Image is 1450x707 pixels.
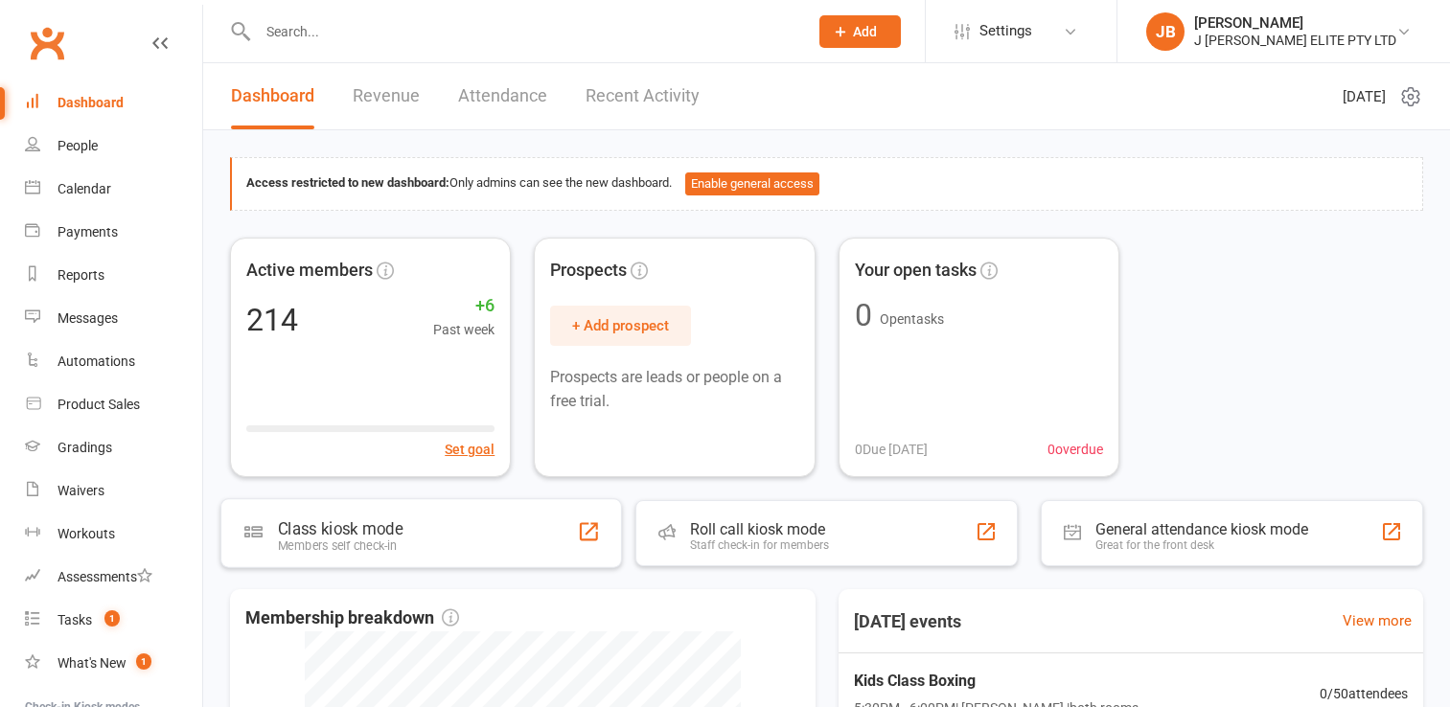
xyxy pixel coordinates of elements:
span: Prospects [550,257,627,285]
div: Automations [58,353,135,369]
a: What's New1 [25,642,202,685]
strong: Access restricted to new dashboard: [246,175,449,190]
a: View more [1343,609,1412,632]
span: Active members [246,257,373,285]
div: Gradings [58,440,112,455]
a: Tasks 1 [25,599,202,642]
div: Waivers [58,483,104,498]
a: Calendar [25,168,202,211]
span: Add [853,24,877,39]
span: Your open tasks [855,257,977,285]
span: 0 / 50 attendees [1320,683,1408,704]
button: + Add prospect [550,306,691,346]
div: People [58,138,98,153]
div: 214 [246,305,298,335]
div: Reports [58,267,104,283]
div: Workouts [58,526,115,541]
a: Product Sales [25,383,202,426]
div: Roll call kiosk mode [690,520,829,538]
div: Tasks [58,612,92,627]
a: Recent Activity [586,63,700,129]
a: Waivers [25,469,202,513]
span: Settings [979,10,1032,53]
button: Enable general access [685,172,819,195]
div: Members self check-in [278,538,403,553]
div: Payments [58,224,118,239]
div: Assessments [58,569,152,584]
span: +6 [433,292,495,320]
span: Membership breakdown [245,604,459,632]
a: Clubworx [23,19,71,67]
span: Open tasks [880,311,944,327]
span: [DATE] [1343,85,1386,108]
div: Calendar [58,181,111,196]
div: Messages [58,310,118,326]
a: Assessments [25,556,202,599]
a: Payments [25,211,202,254]
a: Reports [25,254,202,297]
a: Attendance [458,63,547,129]
div: J [PERSON_NAME] ELITE PTY LTD [1194,32,1396,49]
button: Add [819,15,901,48]
a: Automations [25,340,202,383]
a: Revenue [353,63,420,129]
button: Set goal [445,439,495,460]
div: Only admins can see the new dashboard. [246,172,1408,195]
div: What's New [58,655,127,671]
div: Great for the front desk [1095,538,1308,552]
div: Product Sales [58,397,140,412]
span: 0 Due [DATE] [855,439,928,460]
a: Messages [25,297,202,340]
a: Dashboard [25,81,202,125]
p: Prospects are leads or people on a free trial. [550,365,798,414]
a: Dashboard [231,63,314,129]
span: Past week [433,319,495,340]
div: [PERSON_NAME] [1194,14,1396,32]
a: Workouts [25,513,202,556]
input: Search... [252,18,794,45]
div: 0 [855,300,872,331]
div: Dashboard [58,95,124,110]
span: Kids Class Boxing [854,669,1139,694]
span: 1 [104,610,120,627]
div: JB [1146,12,1185,51]
a: People [25,125,202,168]
div: Staff check-in for members [690,538,829,552]
div: Class kiosk mode [278,519,403,538]
a: Gradings [25,426,202,469]
span: 1 [136,653,151,670]
h3: [DATE] events [839,604,977,639]
span: 0 overdue [1047,439,1103,460]
div: General attendance kiosk mode [1095,520,1308,538]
